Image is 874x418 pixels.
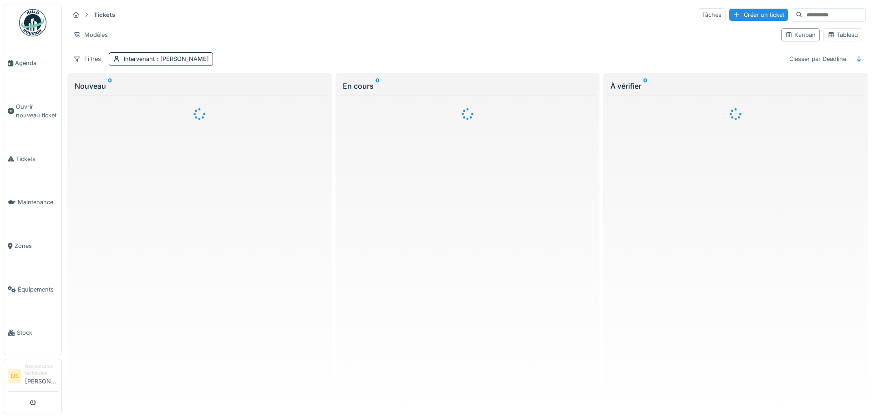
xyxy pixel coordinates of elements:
[16,155,58,163] span: Tickets
[69,28,112,41] div: Modèles
[75,81,325,91] div: Nouveau
[4,311,61,355] a: Stock
[18,285,58,294] span: Équipements
[8,363,58,392] a: DS Responsable technicien[PERSON_NAME]
[610,81,860,91] div: À vérifier
[18,198,58,206] span: Maintenance
[25,363,58,377] div: Responsable technicien
[15,242,58,250] span: Zones
[90,10,119,19] strong: Tickets
[4,181,61,224] a: Maintenance
[729,9,788,21] div: Créer un ticket
[698,8,726,21] div: Tâches
[108,81,112,91] sup: 0
[124,55,209,63] div: Intervenant
[15,59,58,67] span: Agenda
[643,81,647,91] sup: 0
[17,328,58,337] span: Stock
[155,55,209,62] span: : [PERSON_NAME]
[4,41,61,85] a: Agenda
[343,81,593,91] div: En cours
[4,85,61,137] a: Ouvrir nouveau ticket
[8,369,21,383] li: DS
[16,102,58,120] span: Ouvrir nouveau ticket
[4,268,61,312] a: Équipements
[785,52,850,65] div: Classer par Deadline
[69,52,105,65] div: Filtres
[19,9,46,36] img: Badge_color-CXgf-gQk.svg
[4,137,61,181] a: Tickets
[25,363,58,389] li: [PERSON_NAME]
[828,30,858,39] div: Tableau
[785,30,816,39] div: Kanban
[4,224,61,268] a: Zones
[376,81,380,91] sup: 0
